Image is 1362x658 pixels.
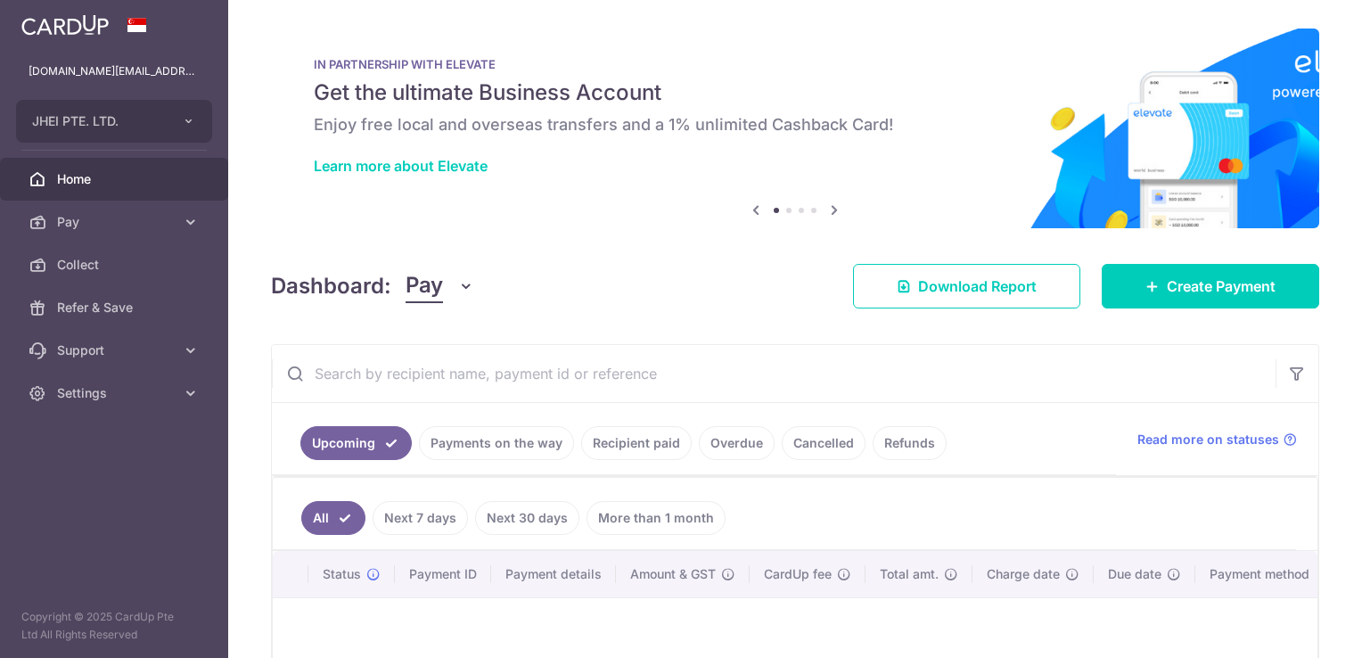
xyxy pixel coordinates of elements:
[853,264,1080,308] a: Download Report
[1167,276,1276,297] span: Create Payment
[57,384,175,402] span: Settings
[57,341,175,359] span: Support
[630,565,716,583] span: Amount & GST
[419,426,574,460] a: Payments on the way
[873,426,947,460] a: Refunds
[1137,431,1297,448] a: Read more on statuses
[987,565,1060,583] span: Charge date
[271,270,391,302] h4: Dashboard:
[314,157,488,175] a: Learn more about Elevate
[880,565,939,583] span: Total amt.
[314,78,1276,107] h5: Get the ultimate Business Account
[764,565,832,583] span: CardUp fee
[57,256,175,274] span: Collect
[300,426,412,460] a: Upcoming
[581,426,692,460] a: Recipient paid
[587,501,726,535] a: More than 1 month
[406,269,443,303] span: Pay
[57,299,175,317] span: Refer & Save
[782,426,866,460] a: Cancelled
[57,213,175,231] span: Pay
[323,565,361,583] span: Status
[475,501,579,535] a: Next 30 days
[491,551,616,597] th: Payment details
[57,170,175,188] span: Home
[29,62,200,80] p: [DOMAIN_NAME][EMAIL_ADDRESS][DOMAIN_NAME]
[314,114,1276,136] h6: Enjoy free local and overseas transfers and a 1% unlimited Cashback Card!
[373,501,468,535] a: Next 7 days
[301,501,365,535] a: All
[1195,551,1331,597] th: Payment method
[314,57,1276,71] p: IN PARTNERSHIP WITH ELEVATE
[1108,565,1161,583] span: Due date
[16,100,212,143] button: JHEI PTE. LTD.
[272,345,1276,402] input: Search by recipient name, payment id or reference
[21,14,109,36] img: CardUp
[395,551,491,597] th: Payment ID
[32,112,164,130] span: JHEI PTE. LTD.
[699,426,775,460] a: Overdue
[1137,431,1279,448] span: Read more on statuses
[271,29,1319,228] img: Renovation banner
[406,269,474,303] button: Pay
[1102,264,1319,308] a: Create Payment
[918,276,1037,297] span: Download Report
